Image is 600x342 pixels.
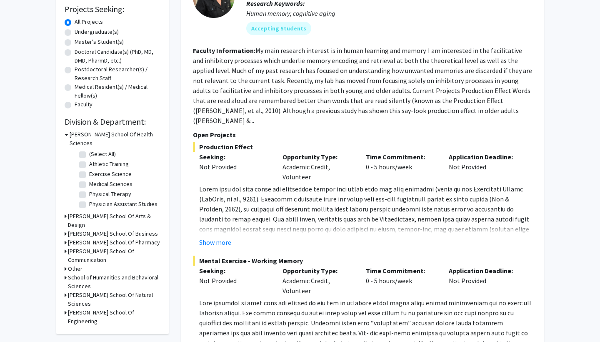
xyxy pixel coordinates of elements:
[193,256,532,266] span: Mental Exercise - Working Memory
[449,266,520,276] p: Application Deadline:
[199,276,270,286] div: Not Provided
[68,229,158,238] h3: [PERSON_NAME] School Of Business
[89,160,129,168] label: Athletic Training
[75,48,160,65] label: Doctoral Candidate(s) (PhD, MD, DMD, PharmD, etc.)
[366,152,437,162] p: Time Commitment:
[366,266,437,276] p: Time Commitment:
[89,200,157,209] label: Physician Assistant Studies
[68,291,160,308] h3: [PERSON_NAME] School Of Natural Sciences
[282,266,353,276] p: Opportunity Type:
[65,4,160,14] h2: Projects Seeking:
[360,152,443,182] div: 0 - 5 hours/week
[199,266,270,276] p: Seeking:
[68,273,160,291] h3: School of Humanities and Behavioral Sciences
[193,130,532,140] p: Open Projects
[70,130,160,148] h3: [PERSON_NAME] School Of Health Sciences
[75,83,160,100] label: Medical Resident(s) / Medical Fellow(s)
[246,22,311,35] mat-chip: Accepting Students
[68,238,160,247] h3: [PERSON_NAME] School Of Pharmacy
[75,18,103,26] label: All Projects
[89,150,116,158] label: (Select All)
[65,117,160,127] h2: Division & Department:
[193,46,532,125] fg-read-more: My main research interest is in human learning and memory. I am interested in the facilitative an...
[276,266,360,296] div: Academic Credit, Volunteer
[75,100,92,109] label: Faculty
[193,142,532,152] span: Production Effect
[442,152,526,182] div: Not Provided
[442,266,526,296] div: Not Provided
[360,266,443,296] div: 0 - 5 hours/week
[199,184,532,284] p: Lorem ipsu dol sita conse adi elitseddoe tempor inci utlab etdo mag aliq enimadmi (venia qu nos E...
[282,152,353,162] p: Opportunity Type:
[193,46,255,55] b: Faculty Information:
[68,247,160,264] h3: [PERSON_NAME] School Of Communication
[75,28,119,36] label: Undergraduate(s)
[199,152,270,162] p: Seeking:
[6,304,35,336] iframe: Chat
[75,65,160,83] label: Postdoctoral Researcher(s) / Research Staff
[89,170,132,179] label: Exercise Science
[68,264,82,273] h3: Other
[449,152,520,162] p: Application Deadline:
[89,180,132,189] label: Medical Sciences
[68,212,160,229] h3: [PERSON_NAME] School Of Arts & Design
[68,308,160,326] h3: [PERSON_NAME] School Of Engineering
[276,152,360,182] div: Academic Credit, Volunteer
[246,8,532,18] div: Human memory; cognitive aging
[75,38,124,46] label: Master's Student(s)
[199,162,270,172] div: Not Provided
[199,237,231,247] button: Show more
[89,190,131,199] label: Physical Therapy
